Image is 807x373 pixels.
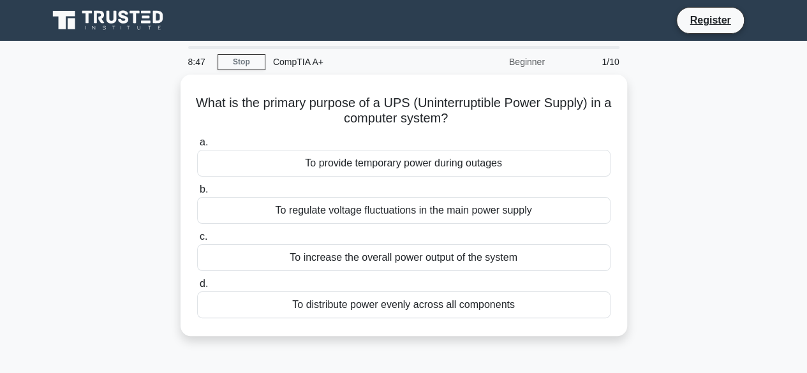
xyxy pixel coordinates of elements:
div: Beginner [441,49,552,75]
span: b. [200,184,208,194]
a: Register [682,12,738,28]
div: To distribute power evenly across all components [197,291,611,318]
span: a. [200,136,208,147]
div: To increase the overall power output of the system [197,244,611,271]
span: c. [200,231,207,242]
div: To provide temporary power during outages [197,150,611,177]
div: 1/10 [552,49,627,75]
div: 8:47 [181,49,218,75]
div: To regulate voltage fluctuations in the main power supply [197,197,611,224]
div: CompTIA A+ [265,49,441,75]
h5: What is the primary purpose of a UPS (Uninterruptible Power Supply) in a computer system? [196,95,612,127]
a: Stop [218,54,265,70]
span: d. [200,278,208,289]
